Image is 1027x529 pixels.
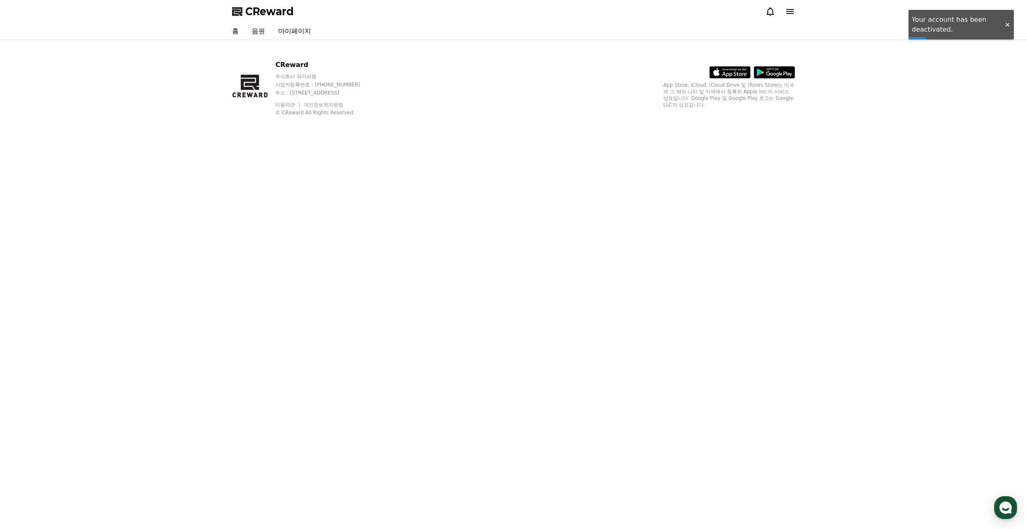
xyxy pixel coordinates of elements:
a: CReward [232,5,294,18]
span: 대화 [75,273,85,280]
a: 홈 [2,261,54,281]
span: 설정 [127,273,137,280]
span: 홈 [26,273,31,280]
p: 주식회사 와이피랩 [275,73,376,80]
p: 주소 : [STREET_ADDRESS] [275,90,376,96]
a: 마이페이지 [272,23,318,39]
a: 대화 [54,261,106,281]
p: App Store, iCloud, iCloud Drive 및 iTunes Store는 미국과 그 밖의 나라 및 지역에서 등록된 Apple Inc.의 서비스 상표입니다. Goo... [663,82,795,108]
p: © CReward All Rights Reserved. [275,109,376,116]
p: CReward [275,60,376,70]
a: 개인정보처리방침 [304,102,343,108]
a: 음원 [245,23,272,39]
a: 설정 [106,261,158,281]
a: 홈 [225,23,245,39]
a: 이용약관 [275,102,301,108]
span: CReward [245,5,294,18]
p: 사업자등록번호 : [PHONE_NUMBER] [275,81,376,88]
